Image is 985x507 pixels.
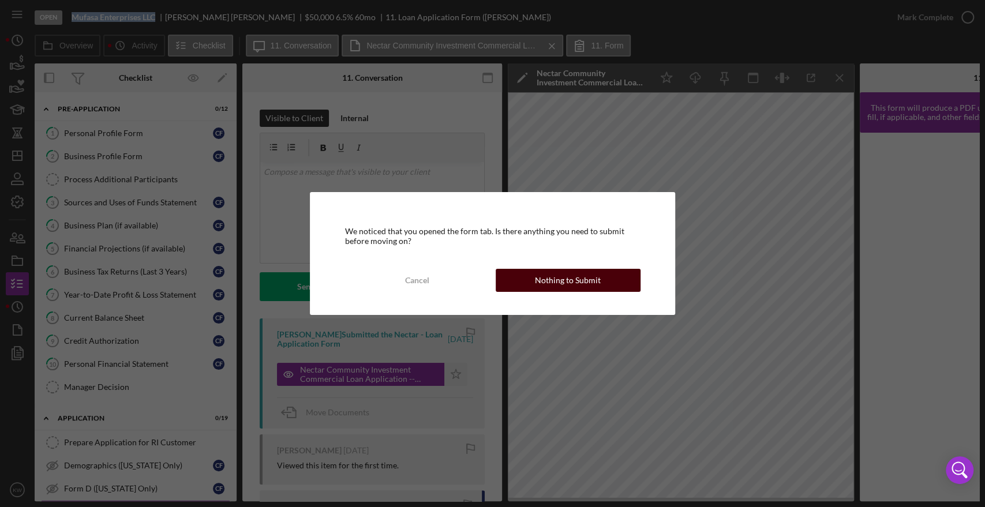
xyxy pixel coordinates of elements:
button: Nothing to Submit [496,269,641,292]
div: Open Intercom Messenger [946,456,973,484]
div: We noticed that you opened the form tab. Is there anything you need to submit before moving on? [344,227,640,245]
div: Cancel [405,269,429,292]
button: Cancel [344,269,489,292]
div: Nothing to Submit [535,269,601,292]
